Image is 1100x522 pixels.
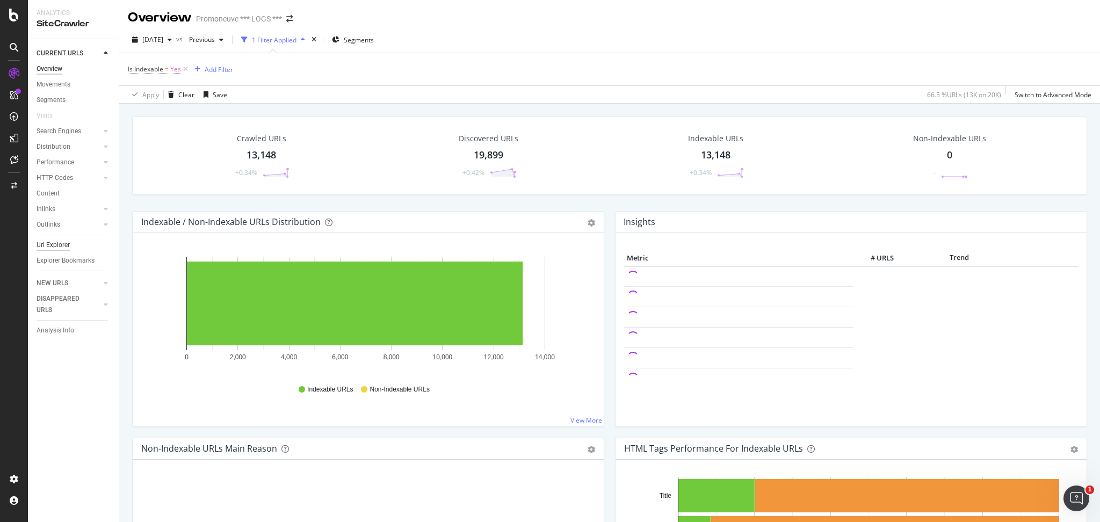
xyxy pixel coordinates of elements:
[37,18,110,30] div: SiteCrawler
[927,90,1001,99] div: 66.5 % URLs ( 13K on 20K )
[141,216,321,227] div: Indexable / Non-Indexable URLs Distribution
[37,9,110,18] div: Analytics
[896,250,1022,266] th: Trend
[328,31,378,48] button: Segments
[37,219,100,230] a: Outlinks
[484,353,504,361] text: 12,000
[588,219,595,227] div: gear
[37,95,66,106] div: Segments
[128,86,159,103] button: Apply
[913,133,986,144] div: Non-Indexable URLs
[947,148,952,162] div: 0
[205,65,233,74] div: Add Filter
[344,35,374,45] span: Segments
[37,188,60,199] div: Content
[933,168,936,177] div: -
[588,446,595,453] div: gear
[37,278,100,289] a: NEW URLS
[141,250,590,375] svg: A chart.
[237,133,286,144] div: Crawled URLs
[332,353,348,361] text: 6,000
[235,168,257,177] div: +0.34%
[142,35,163,44] span: 2025 Sep. 30th
[1085,485,1094,494] span: 1
[37,278,68,289] div: NEW URLS
[570,416,602,425] a: View More
[128,64,163,74] span: Is Indexable
[688,133,743,144] div: Indexable URLs
[170,62,181,77] span: Yes
[37,95,111,106] a: Segments
[128,9,192,27] div: Overview
[37,110,53,121] div: Visits
[230,353,246,361] text: 2,000
[1070,446,1078,453] div: gear
[459,133,518,144] div: Discovered URLs
[128,31,176,48] button: [DATE]
[37,240,111,251] a: Url Explorer
[37,110,63,121] a: Visits
[462,168,484,177] div: +0.42%
[535,353,555,361] text: 14,000
[37,255,95,266] div: Explorer Bookmarks
[37,255,111,266] a: Explorer Bookmarks
[185,31,228,48] button: Previous
[37,157,74,168] div: Performance
[142,90,159,99] div: Apply
[37,188,111,199] a: Content
[37,63,62,75] div: Overview
[307,385,353,394] span: Indexable URLs
[37,141,100,153] a: Distribution
[37,126,81,137] div: Search Engines
[286,15,293,23] div: arrow-right-arrow-left
[213,90,227,99] div: Save
[660,492,672,499] text: Title
[701,148,730,162] div: 13,148
[164,86,194,103] button: Clear
[185,35,215,44] span: Previous
[1063,485,1089,511] iframe: Intercom live chat
[178,90,194,99] div: Clear
[37,204,100,215] a: Inlinks
[37,48,83,59] div: CURRENT URLS
[165,64,169,74] span: =
[37,126,100,137] a: Search Engines
[141,443,277,454] div: Non-Indexable URLs Main Reason
[853,250,896,266] th: # URLS
[37,172,100,184] a: HTTP Codes
[37,172,73,184] div: HTTP Codes
[37,325,74,336] div: Analysis Info
[690,168,712,177] div: +0.34%
[624,443,803,454] div: HTML Tags Performance for Indexable URLs
[176,34,185,44] span: vs
[37,204,55,215] div: Inlinks
[247,148,276,162] div: 13,148
[37,219,60,230] div: Outlinks
[281,353,297,361] text: 4,000
[199,86,227,103] button: Save
[37,79,111,90] a: Movements
[37,293,100,316] a: DISAPPEARED URLS
[309,34,319,45] div: times
[252,35,296,45] div: 1 Filter Applied
[624,215,655,229] h4: Insights
[37,141,70,153] div: Distribution
[433,353,453,361] text: 10,000
[37,63,111,75] a: Overview
[37,240,70,251] div: Url Explorer
[1010,86,1091,103] button: Switch to Advanced Mode
[37,293,91,316] div: DISAPPEARED URLS
[370,385,429,394] span: Non-Indexable URLs
[37,79,70,90] div: Movements
[237,31,309,48] button: 1 Filter Applied
[190,63,233,76] button: Add Filter
[624,250,853,266] th: Metric
[383,353,400,361] text: 8,000
[474,148,503,162] div: 19,899
[185,353,189,361] text: 0
[37,157,100,168] a: Performance
[1015,90,1091,99] div: Switch to Advanced Mode
[37,48,100,59] a: CURRENT URLS
[37,325,111,336] a: Analysis Info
